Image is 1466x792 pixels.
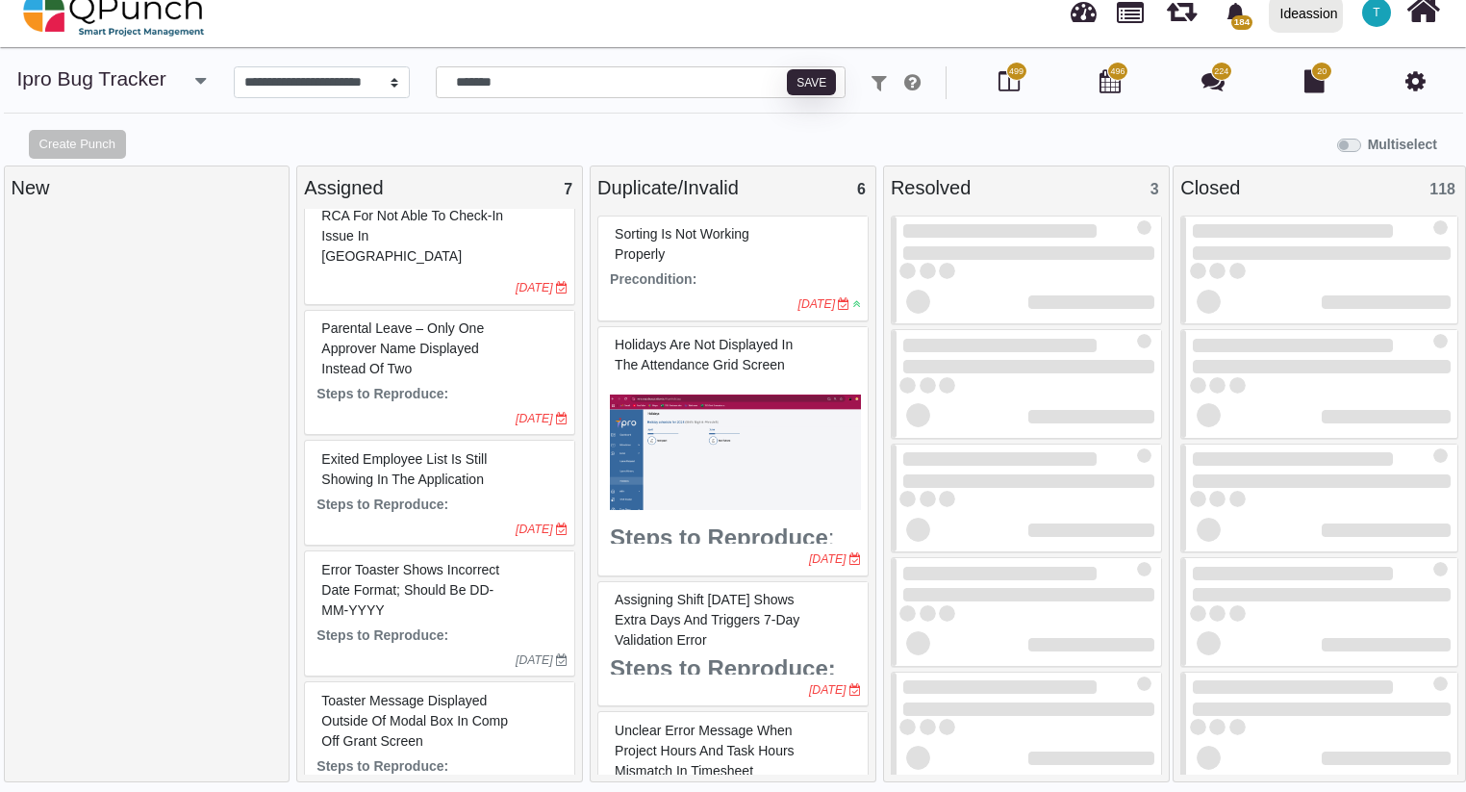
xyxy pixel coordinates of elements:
[610,655,836,681] strong: Steps to Reproduce:
[316,758,448,774] strong: Steps to Reproduce:
[321,451,487,487] span: #82954
[838,298,849,310] i: Due Date
[29,130,126,159] button: Create Punch
[1226,3,1246,23] svg: bell fill
[1317,65,1327,79] span: 20
[610,271,696,287] strong: Precondition:
[516,523,553,536] i: [DATE]
[1214,65,1228,79] span: 224
[1201,69,1225,92] i: Punch Discussion
[516,653,553,667] i: [DATE]
[891,173,1162,202] div: Resolved
[556,282,568,294] i: Due Date
[1231,15,1251,30] span: 184
[1099,69,1121,92] i: Calendar
[1150,181,1159,197] span: 3
[316,386,448,401] strong: Steps to Reproduce:
[1180,173,1458,202] div: Closed
[597,173,869,202] div: Duplicate/Invalid
[904,73,921,92] i: e.g: punch or !ticket or &Type or #Status or @username or $priority or *iteration or ^additionalf...
[1009,65,1024,79] span: 499
[849,553,861,565] i: Due Date
[304,173,575,202] div: Assigned
[798,297,836,311] i: [DATE]
[556,413,568,424] i: Due Date
[516,412,553,425] i: [DATE]
[998,69,1020,92] i: Board
[12,173,283,202] div: New
[615,337,793,372] span: #75370
[615,723,795,779] span: #82959
[857,181,866,197] span: 6
[787,69,836,96] button: Save
[516,281,553,294] i: [DATE]
[321,320,484,376] span: #82224
[610,524,861,552] h3: :
[610,524,828,550] strong: Steps to Reproduce
[556,654,568,666] i: Due Date
[321,208,503,264] span: #80312
[316,497,448,512] strong: Steps to Reproduce:
[1304,69,1325,92] i: Document Library
[1373,7,1379,18] span: T
[316,627,448,643] strong: Steps to Reproduce:
[615,592,799,648] span: #77206
[849,684,861,696] i: Due Date
[610,380,861,524] img: 33716770-52d9-4198-9b6a-f39b2f6e5fd4.png
[853,298,861,310] i: Low
[809,552,847,566] i: [DATE]
[321,562,499,618] span: #83235
[615,226,749,262] span: #61245
[1368,137,1437,152] b: Multiselect
[1111,65,1125,79] span: 496
[556,524,568,535] i: Due Date
[809,683,847,697] i: [DATE]
[564,181,572,197] span: 7
[1429,181,1455,197] span: 118
[321,693,508,749] span: #83240
[17,67,166,89] a: ipro Bug Tracker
